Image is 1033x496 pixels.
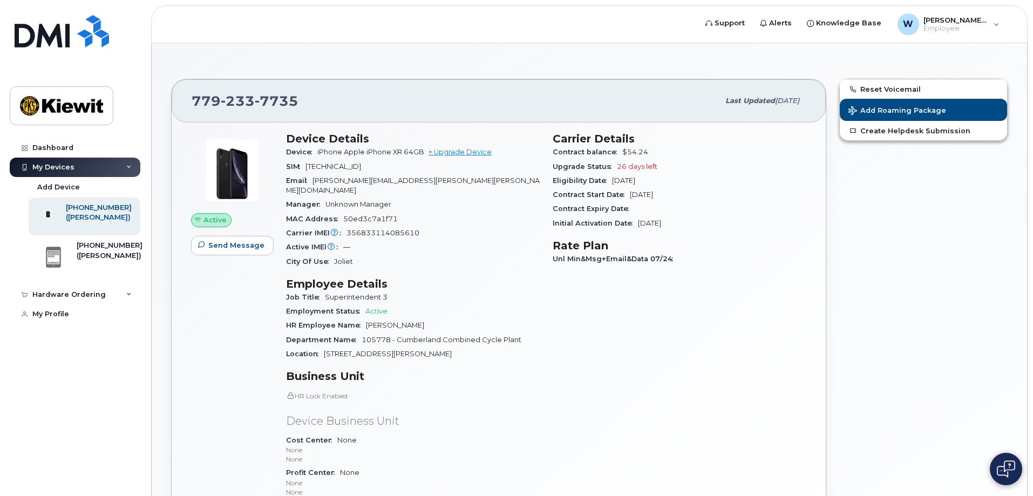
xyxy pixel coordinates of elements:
h3: Rate Plan [553,239,806,252]
span: Contract Expiry Date [553,205,634,213]
span: Unl Min&Msg+Email&Data 07/24 [553,255,678,263]
span: Device [286,148,317,156]
span: Send Message [208,240,264,250]
span: 356833114085610 [346,229,419,237]
span: 26 days left [617,162,657,171]
span: [DATE] [638,219,661,227]
span: Manager [286,200,325,208]
p: None [286,454,540,464]
span: — [343,243,350,251]
span: Email [286,176,312,185]
span: Profit Center [286,468,340,477]
span: Eligibility Date [553,176,612,185]
span: Add Roaming Package [848,106,946,117]
span: MAC Address [286,215,343,223]
h3: Device Details [286,132,540,145]
span: Carrier IMEI [286,229,346,237]
span: [PERSON_NAME] [366,321,424,329]
a: + Upgrade Device [429,148,492,156]
button: Send Message [191,236,274,255]
span: Active IMEI [286,243,343,251]
span: Last updated [725,97,775,105]
span: Job Title [286,293,325,301]
span: Department Name [286,336,362,344]
span: iPhone Apple iPhone XR 64GB [317,148,424,156]
span: Upgrade Status [553,162,617,171]
span: [DATE] [775,97,799,105]
p: None [286,478,540,487]
h3: Carrier Details [553,132,806,145]
span: 105778 - Cumberland Combined Cycle Plant [362,336,521,344]
img: Open chat [997,460,1015,478]
h3: Employee Details [286,277,540,290]
span: [PERSON_NAME][EMAIL_ADDRESS][PERSON_NAME][PERSON_NAME][DOMAIN_NAME] [286,176,540,194]
span: Location [286,350,324,358]
span: Joliet [334,257,353,266]
span: 779 [192,93,298,109]
img: image20231002-3703462-1qb80zy.jpeg [200,138,264,202]
button: Reset Voicemail [840,79,1007,99]
span: [TECHNICAL_ID] [305,162,361,171]
span: [DATE] [612,176,635,185]
a: Create Helpdesk Submission [840,121,1007,140]
button: Add Roaming Package [840,99,1007,121]
span: Initial Activation Date [553,219,638,227]
span: [DATE] [630,191,653,199]
p: None [286,445,540,454]
span: Contract Start Date [553,191,630,199]
span: City Of Use [286,257,334,266]
h3: Business Unit [286,370,540,383]
p: Device Business Unit [286,413,540,429]
span: Employment Status [286,307,365,315]
p: HR Lock Enabled [286,391,540,400]
span: Active [365,307,388,315]
span: Superintendent 3 [325,293,388,301]
span: 50ed3c7a1f71 [343,215,398,223]
span: None [286,436,540,464]
span: SIM [286,162,305,171]
span: HR Employee Name [286,321,366,329]
span: 7735 [255,93,298,109]
span: Contract balance [553,148,622,156]
span: Cost Center [286,436,337,444]
span: Active [203,215,227,225]
span: 233 [221,93,255,109]
span: [STREET_ADDRESS][PERSON_NAME] [324,350,452,358]
span: Unknown Manager [325,200,391,208]
span: $54.24 [622,148,648,156]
